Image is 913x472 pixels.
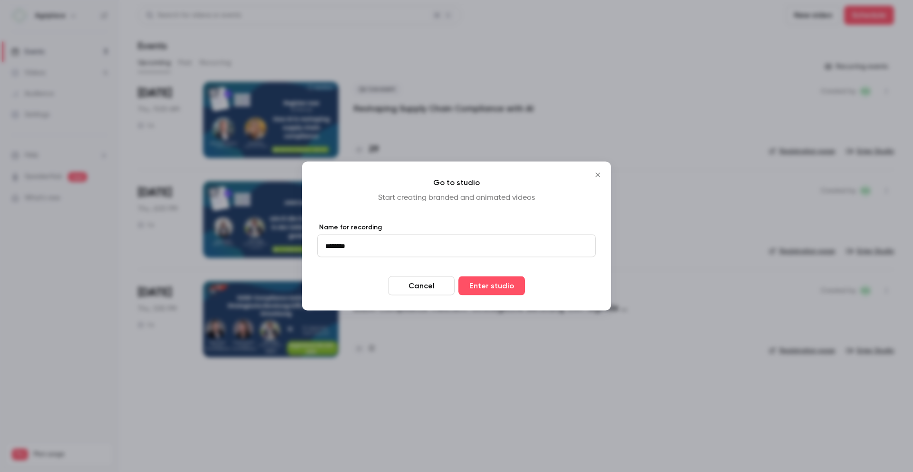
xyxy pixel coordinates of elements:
[588,166,607,185] button: Close
[317,177,596,188] h4: Go to studio
[317,192,596,204] p: Start creating branded and animated videos
[388,276,455,295] button: Cancel
[458,276,525,295] button: Enter studio
[317,223,596,232] label: Name for recording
